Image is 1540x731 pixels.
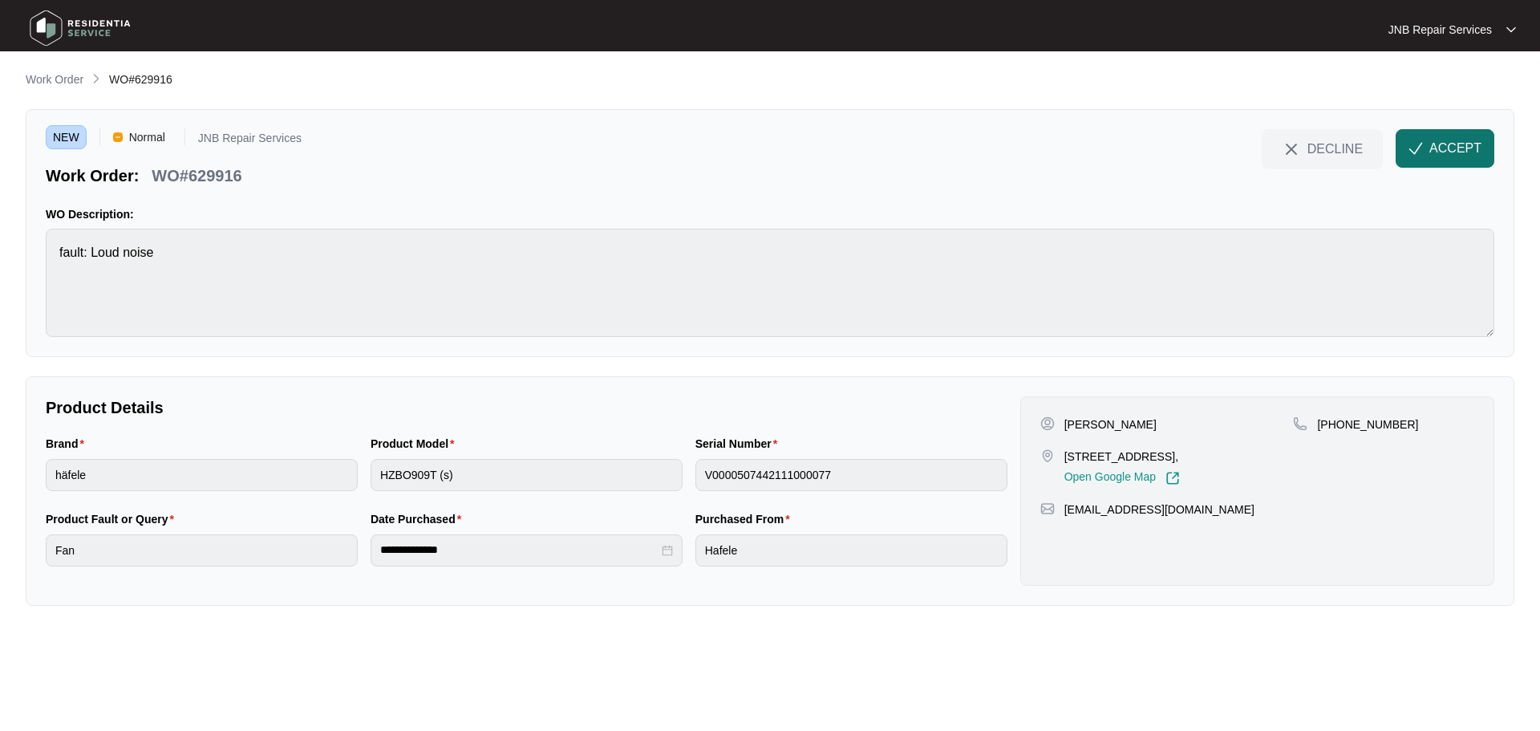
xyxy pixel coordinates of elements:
button: check-IconACCEPT [1396,129,1494,168]
button: close-IconDECLINE [1262,129,1383,168]
p: [PERSON_NAME] [1064,416,1157,433]
img: check-Icon [1408,141,1423,156]
span: NEW [46,125,87,149]
a: Work Order [22,71,87,89]
span: ACCEPT [1429,139,1481,158]
p: [STREET_ADDRESS], [1064,449,1180,465]
img: user-pin [1040,416,1055,431]
textarea: fault: Loud noise [46,229,1494,337]
input: Product Fault or Query [46,534,358,567]
p: JNB Repair Services [1388,22,1492,38]
p: Work Order: [46,164,139,187]
img: close-Icon [1282,140,1301,159]
img: residentia service logo [24,4,136,52]
p: Product Details [46,396,1007,419]
p: Work Order [26,71,83,87]
img: map-pin [1040,502,1055,516]
input: Purchased From [695,534,1007,567]
input: Brand [46,459,358,491]
input: Date Purchased [380,542,659,558]
label: Product Fault or Query [46,511,180,527]
p: JNB Repair Services [198,132,302,149]
img: chevron-right [90,72,103,85]
span: Normal [123,125,172,149]
span: DECLINE [1307,140,1363,157]
p: WO Description: [46,206,1494,222]
p: [PHONE_NUMBER] [1317,416,1418,433]
label: Brand [46,436,91,452]
img: Link-External [1165,471,1180,485]
a: Open Google Map [1064,471,1180,485]
label: Date Purchased [371,511,468,527]
img: map-pin [1040,449,1055,463]
p: WO#629916 [152,164,241,187]
input: Product Model [371,459,683,491]
img: Vercel Logo [113,132,123,142]
span: WO#629916 [109,73,172,86]
label: Purchased From [695,511,796,527]
label: Serial Number [695,436,784,452]
label: Product Model [371,436,461,452]
p: [EMAIL_ADDRESS][DOMAIN_NAME] [1064,502,1254,518]
img: dropdown arrow [1506,26,1516,34]
img: map-pin [1293,416,1307,431]
input: Serial Number [695,459,1007,491]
